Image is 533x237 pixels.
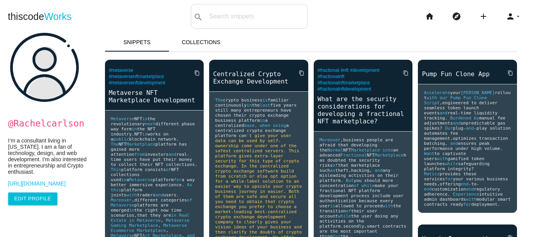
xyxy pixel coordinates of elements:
span: the NFT industry [111,127,158,137]
span: a [126,177,129,182]
span: Normal [327,148,343,153]
span: and [169,152,176,157]
span: traders [137,192,155,198]
i: content_copy [403,66,409,80]
span: from [134,152,145,157]
a: #metaversenftmarketplace [109,74,164,79]
span: allowed to proceed [335,203,382,208]
span: and [450,141,458,146]
span: . [195,162,197,167]
a: Copy to Clipboard [397,66,409,80]
span: Metaverse [166,218,190,223]
span: end [424,187,432,192]
span: plug [453,126,464,131]
span: Script [424,100,439,105]
span: of [346,208,351,214]
span: while [338,214,351,219]
img: user.png [10,33,79,102]
span: , [158,223,161,228]
span: your [450,90,461,95]
i: arrow_drop_down [515,4,521,29]
span: next [145,121,155,127]
span: familiar continuously [215,98,291,108]
span: different phase way form [111,121,197,132]
span: Marketplace [129,223,158,228]
span: for [174,177,181,182]
span: and [453,121,460,126]
span: Our [445,126,453,131]
p: I’m a consultant living in [US_STATE]. I am a fan of technology, design, and web development. I’m... [8,137,89,175]
span: . [132,132,135,137]
span: . [176,137,179,142]
a: #fractionalnftdevelopment [318,86,371,92]
span: works on a [111,132,171,142]
span: real [176,152,187,157]
span: , [341,137,343,143]
span: in [129,208,134,213]
span: the [252,103,260,108]
span: [PERSON_NAME] [461,90,495,95]
span: Moreover [111,198,132,203]
span: by [474,116,479,121]
span: , [161,218,163,223]
span: Maticz [424,171,439,176]
a: thiscodeWorks [8,4,72,29]
span: rollout [424,90,510,100]
span: - [458,110,461,116]
a: #fractionalnftmarketplace [318,80,370,86]
span: This [111,167,121,172]
span: with [437,156,448,161]
i: home [425,4,434,29]
span: platform joints [111,187,145,198]
span: Metaverse [163,223,187,228]
a: What are the security considerations for developing a fractional NFT marketplace? [314,94,413,126]
span: Marketplace [137,228,166,233]
span: - [476,182,479,187]
span: while [362,183,375,188]
span: their user account [320,208,380,219]
h1: @Rachelcarlson [8,118,89,128]
span: and [466,187,474,192]
span: platforms are emerged [111,203,171,213]
span: , [440,100,442,105]
span: last [260,103,270,108]
span: - [469,182,471,187]
input: Search snippets [205,8,307,25]
span: has doubted the security risks [320,153,406,168]
span: in [129,218,134,223]
span: . [497,202,500,207]
span: a centralized [215,118,270,128]
span: make your fractional NFT platform development process include user authentication because every user [320,183,406,208]
a: Copy to Clipboard [293,66,304,80]
span: Fun [464,95,471,100]
a: #development [350,68,379,73]
span: crypto business [223,98,262,103]
span: is [330,203,335,208]
span: Gaming [111,223,126,228]
span: engineered to deliver seamless token launch events [424,100,500,116]
span: time liquidity tracking [424,110,500,121]
span: . [341,224,343,229]
span: , [132,198,135,203]
a: Pump Fun Clone App [418,69,517,78]
span: modular smart contracts ready [424,197,513,207]
span: this [111,187,121,192]
span: any misleading activities on their platform [320,168,401,183]
span: theft [335,168,348,173]
span: NFT [119,142,126,147]
a: Centralized Crypto Exchange Development [209,69,308,86]
span: to [471,182,476,187]
span: NFT [343,148,351,153]
span: with [126,192,137,198]
a: Copy to Clipboard [501,66,513,80]
span: , [437,182,440,187]
a: #fractionalnft [318,74,345,79]
span: Metaverse [111,116,135,121]
span: base [244,123,254,128]
i: search [194,5,203,30]
span: Metaverse [129,177,153,182]
span: the transition [320,203,404,214]
span: Fractional [341,153,367,158]
span: . [445,116,448,121]
button: search [191,4,205,29]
